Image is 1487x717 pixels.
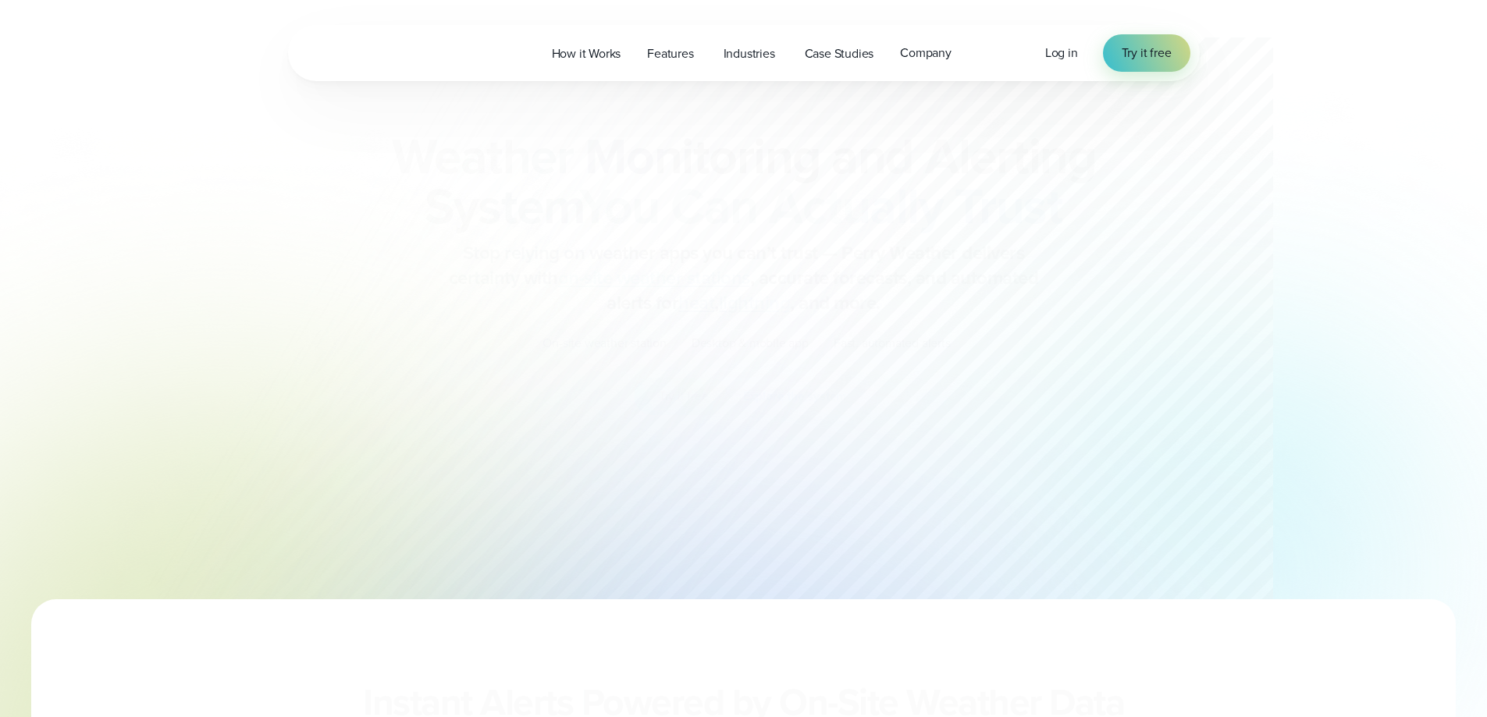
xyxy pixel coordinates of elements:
span: How it Works [552,44,621,63]
span: Company [900,44,952,62]
span: Industries [724,44,775,63]
a: Case Studies [792,37,888,69]
a: Log in [1045,44,1078,62]
a: How it Works [539,37,635,69]
span: Features [647,44,693,63]
span: Case Studies [805,44,874,63]
a: Try it free [1103,34,1190,72]
span: Try it free [1122,44,1172,62]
